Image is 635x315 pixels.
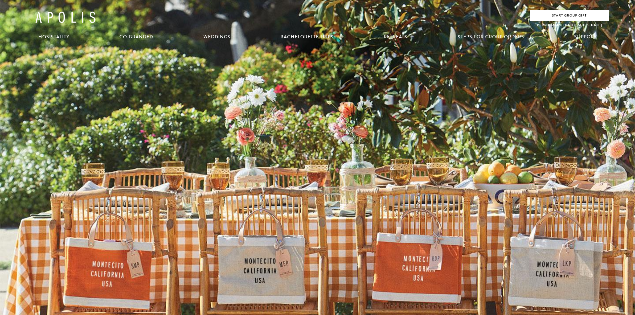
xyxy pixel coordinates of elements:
[568,26,603,48] a: Support
[530,10,609,21] a: Start group gift
[32,26,76,48] a: Hospitality
[530,21,609,29] span: PERSONALIZE [DATE], SHIPS [DATE]
[377,26,414,48] a: Retreats
[451,26,531,48] a: Steps for group orders
[113,26,160,48] a: Co-Branded
[274,26,340,48] a: Bachelorette Trips
[197,26,237,48] a: Weddings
